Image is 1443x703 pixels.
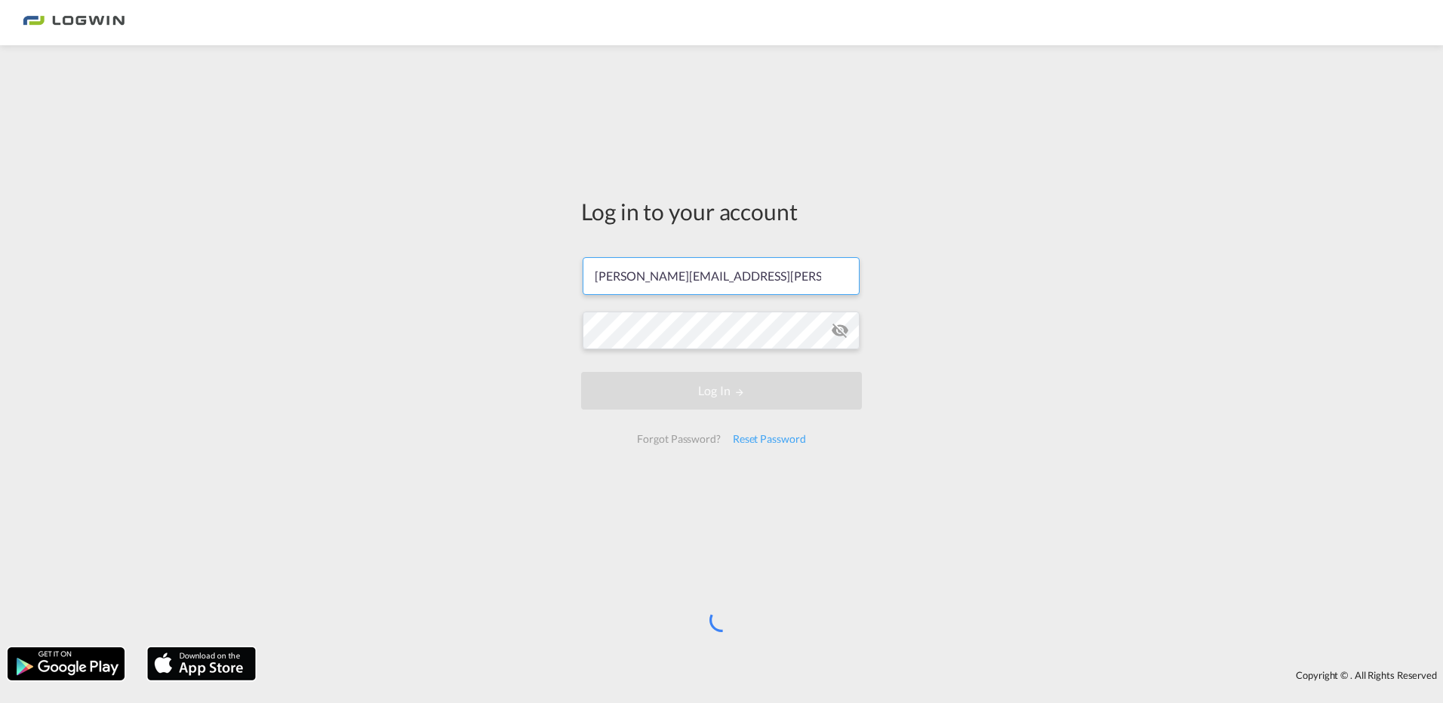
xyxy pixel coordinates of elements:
[581,195,862,227] div: Log in to your account
[146,646,257,682] img: apple.png
[6,646,126,682] img: google.png
[631,425,726,453] div: Forgot Password?
[581,372,862,410] button: LOGIN
[583,257,860,295] input: Enter email/phone number
[831,321,849,339] md-icon: icon-eye-off
[263,662,1443,688] div: Copyright © . All Rights Reserved
[23,6,125,40] img: 2761ae10d95411efa20a1f5e0282d2d7.png
[727,425,812,453] div: Reset Password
